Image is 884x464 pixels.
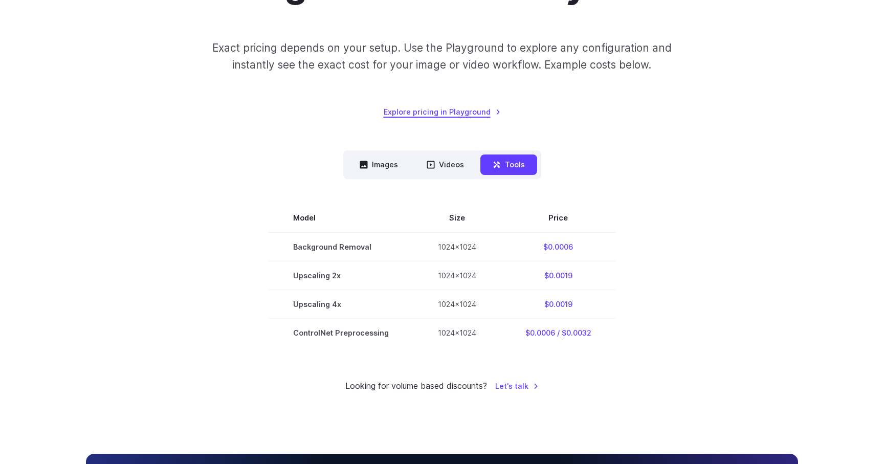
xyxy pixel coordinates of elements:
[501,232,616,261] td: $0.0006
[345,380,487,393] small: Looking for volume based discounts?
[193,39,691,74] p: Exact pricing depends on your setup. Use the Playground to explore any configuration and instantl...
[269,261,413,290] td: Upscaling 2x
[269,204,413,232] th: Model
[480,154,537,174] button: Tools
[269,318,413,347] td: ControlNet Preprocessing
[413,261,501,290] td: 1024x1024
[413,204,501,232] th: Size
[495,380,539,392] a: Let's talk
[269,232,413,261] td: Background Removal
[501,290,616,318] td: $0.0019
[414,154,476,174] button: Videos
[501,204,616,232] th: Price
[413,232,501,261] td: 1024x1024
[413,318,501,347] td: 1024x1024
[413,290,501,318] td: 1024x1024
[347,154,410,174] button: Images
[384,106,501,118] a: Explore pricing in Playground
[501,318,616,347] td: $0.0006 / $0.0032
[501,261,616,290] td: $0.0019
[269,290,413,318] td: Upscaling 4x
